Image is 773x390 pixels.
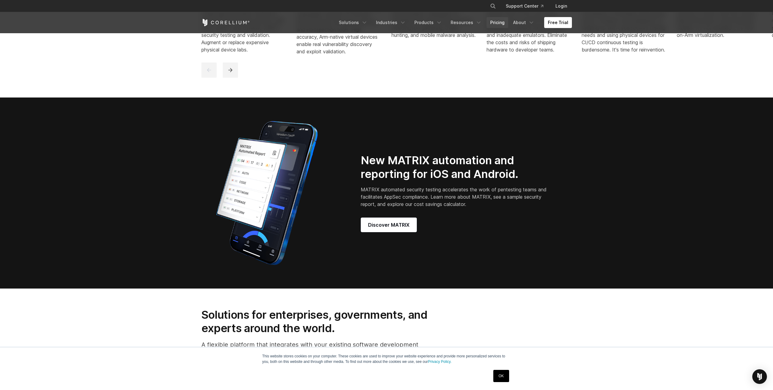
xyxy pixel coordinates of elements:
p: A flexible platform that integrates with your existing software development processes and systems. [201,340,444,358]
a: Industries [372,17,410,28]
a: Resources [447,17,485,28]
a: Pricing [487,17,508,28]
a: Support Center [501,1,548,12]
a: Login [551,1,572,12]
div: Navigation Menu [335,17,572,28]
h2: Solutions for enterprises, governments, and experts around the world. [201,308,444,335]
h2: New MATRIX automation and reporting for iOS and Android. [361,154,549,181]
a: Free Trial [544,17,572,28]
button: next [223,62,238,78]
span: Discover MATRIX [368,221,410,229]
img: Corellium_MATRIX_Hero_1_1x [201,117,332,269]
a: About [509,17,538,28]
a: OK [493,370,509,382]
a: Products [411,17,446,28]
p: This website stores cookies on your computer. These cookies are used to improve your website expe... [262,353,511,364]
p: MATRIX automated security testing accelerates the work of pentesting teams and facilitates AppSec... [361,186,549,208]
div: Open Intercom Messenger [752,369,767,384]
a: Discover MATRIX [361,218,417,232]
div: Navigation Menu [483,1,572,12]
a: Solutions [335,17,371,28]
a: Corellium Home [201,19,250,26]
a: Privacy Policy. [428,360,452,364]
button: Search [488,1,498,12]
button: previous [201,62,217,78]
